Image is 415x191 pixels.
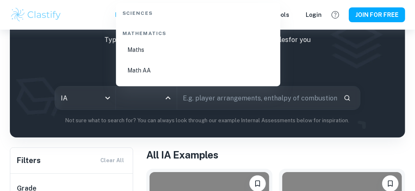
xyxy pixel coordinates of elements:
[177,86,337,109] input: E.g. player arrangements, enthalpy of combustion, analysis of a big city...
[146,147,405,162] h1: All IA Examples
[328,8,342,22] button: Help and Feedback
[119,61,277,80] li: Math AA
[10,7,62,23] img: Clastify logo
[16,116,399,125] p: Not sure what to search for? You can always look through our example Internal Assessments below f...
[340,91,354,105] button: Search
[306,10,322,19] a: Login
[16,35,399,45] p: Type a search phrase to find the most relevant IA examples for you
[162,92,174,104] button: Close
[119,3,277,21] div: Sciences
[119,41,277,60] li: Maths
[119,82,277,101] li: Math AI
[349,7,405,22] button: JOIN FOR FREE
[119,23,277,41] div: Mathematics
[55,86,115,109] div: IA
[17,155,41,166] h6: Filters
[115,10,153,19] p: Exemplars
